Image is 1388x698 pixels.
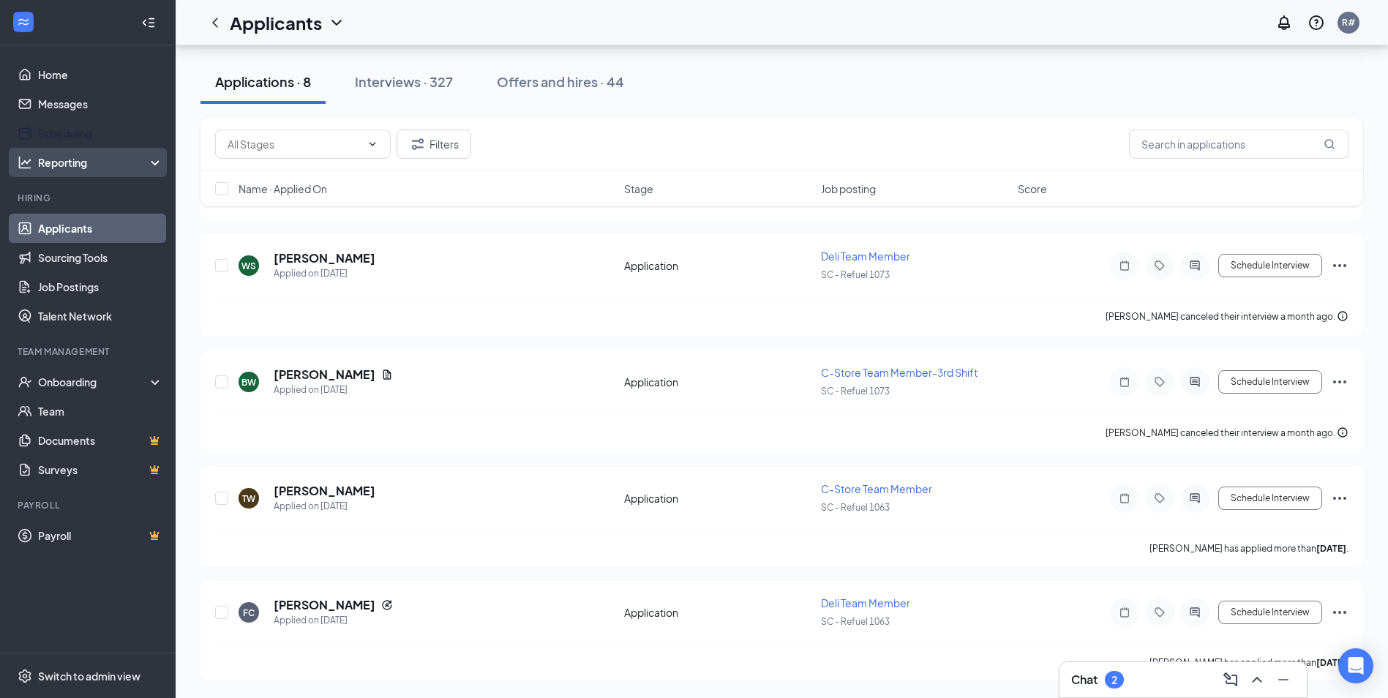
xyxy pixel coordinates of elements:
div: Application [624,605,812,620]
span: C-Store Team Member [821,482,932,495]
svg: Minimize [1275,671,1292,688]
a: Team [38,397,163,426]
svg: Collapse [141,15,156,30]
svg: ActiveChat [1186,607,1204,618]
button: Schedule Interview [1218,601,1322,624]
div: BW [241,376,256,389]
button: Filter Filters [397,130,471,159]
a: Scheduling [38,119,163,148]
div: Application [624,375,812,389]
div: Offers and hires · 44 [497,72,624,91]
div: Applied on [DATE] [274,499,375,514]
a: Home [38,60,163,89]
div: Applied on [DATE] [274,383,393,397]
button: Minimize [1272,668,1295,691]
svg: QuestionInfo [1308,14,1325,31]
a: Talent Network [38,301,163,331]
div: Onboarding [38,375,151,389]
svg: ChevronUp [1248,671,1266,688]
a: Messages [38,89,163,119]
div: Reporting [38,155,164,170]
div: Application [624,491,812,506]
svg: Note [1116,376,1133,388]
div: Hiring [18,192,160,204]
svg: Note [1116,260,1133,271]
div: FC [243,607,255,619]
b: [DATE] [1316,657,1346,668]
svg: ActiveChat [1186,260,1204,271]
button: ChevronUp [1245,668,1269,691]
span: Name · Applied On [239,181,327,196]
div: [PERSON_NAME] canceled their interview a month ago. [1106,309,1348,324]
span: Deli Team Member [821,596,910,609]
svg: ChevronDown [367,138,378,150]
a: Job Postings [38,272,163,301]
span: SC - Refuel 1063 [821,502,890,513]
div: Interviews · 327 [355,72,453,91]
svg: ActiveChat [1186,376,1204,388]
span: SC - Refuel 1063 [821,616,890,627]
a: DocumentsCrown [38,426,163,455]
svg: Tag [1151,607,1168,618]
div: Open Intercom Messenger [1338,648,1373,683]
b: [DATE] [1316,543,1346,554]
svg: Ellipses [1331,604,1348,621]
div: WS [241,260,256,272]
span: SC - Refuel 1073 [821,386,890,397]
svg: Info [1337,427,1348,438]
a: PayrollCrown [38,521,163,550]
svg: Tag [1151,260,1168,271]
button: ComposeMessage [1219,668,1242,691]
svg: ActiveChat [1186,492,1204,504]
span: SC - Refuel 1073 [821,269,890,280]
h5: [PERSON_NAME] [274,250,375,266]
svg: Ellipses [1331,489,1348,507]
svg: Filter [409,135,427,153]
span: Score [1018,181,1047,196]
svg: Tag [1151,492,1168,504]
svg: Tag [1151,376,1168,388]
h5: [PERSON_NAME] [274,597,375,613]
svg: Analysis [18,155,32,170]
h5: [PERSON_NAME] [274,483,375,499]
svg: Note [1116,492,1133,504]
div: R# [1342,16,1355,29]
svg: Document [381,369,393,380]
svg: Reapply [381,599,393,611]
svg: UserCheck [18,375,32,389]
input: Search in applications [1129,130,1348,159]
h3: Chat [1071,672,1098,688]
p: [PERSON_NAME] has applied more than . [1149,542,1348,555]
span: Stage [624,181,653,196]
a: Applicants [38,214,163,243]
div: 2 [1111,674,1117,686]
div: Applied on [DATE] [274,266,375,281]
div: Applied on [DATE] [274,613,393,628]
div: Application [624,258,812,273]
div: Team Management [18,345,160,358]
button: Schedule Interview [1218,487,1322,510]
svg: Note [1116,607,1133,618]
div: Switch to admin view [38,669,140,683]
button: Schedule Interview [1218,370,1322,394]
svg: Ellipses [1331,257,1348,274]
svg: MagnifyingGlass [1324,138,1335,150]
a: Sourcing Tools [38,243,163,272]
div: Payroll [18,499,160,511]
span: C-Store Team Member-3rd Shift [821,366,978,379]
span: Deli Team Member [821,249,910,263]
svg: WorkstreamLogo [16,15,31,29]
p: [PERSON_NAME] has applied more than . [1149,656,1348,669]
svg: Notifications [1275,14,1293,31]
svg: ChevronLeft [206,14,224,31]
button: Schedule Interview [1218,254,1322,277]
span: Job posting [821,181,876,196]
a: SurveysCrown [38,455,163,484]
h1: Applicants [230,10,322,35]
svg: Ellipses [1331,373,1348,391]
svg: ComposeMessage [1222,671,1239,688]
input: All Stages [228,136,361,152]
svg: ChevronDown [328,14,345,31]
h5: [PERSON_NAME] [274,367,375,383]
